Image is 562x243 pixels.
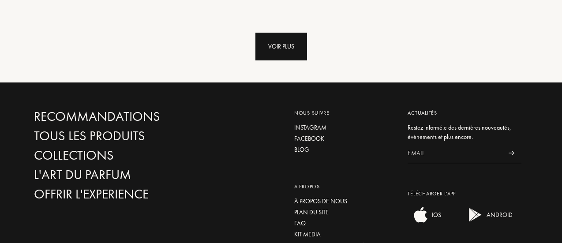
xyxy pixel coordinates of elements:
a: À propos de nous [294,197,395,206]
a: Facebook [294,134,395,143]
a: Kit media [294,230,395,239]
a: L'Art du Parfum [34,167,190,183]
div: Restez informé.e des dernières nouveautés, évènements et plus encore. [408,123,521,142]
img: ios app [412,206,430,224]
a: Collections [34,148,190,163]
a: Tous les produits [34,128,190,144]
div: Nous suivre [294,109,395,117]
a: Recommandations [34,109,190,124]
div: Télécharger L’app [408,190,521,198]
div: Actualités [408,109,521,117]
a: Offrir l'experience [34,187,190,202]
input: Email [408,143,502,163]
div: IOS [430,206,441,224]
a: ios appIOS [408,217,441,225]
a: FAQ [294,219,395,228]
div: ANDROID [484,206,513,224]
a: Blog [294,145,395,154]
div: Voir plus [255,33,307,60]
a: Instagram [294,123,395,132]
img: android app [467,206,484,224]
a: Plan du site [294,208,395,217]
img: news_send.svg [509,151,514,155]
a: android appANDROID [462,217,513,225]
div: A propos [294,183,395,191]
